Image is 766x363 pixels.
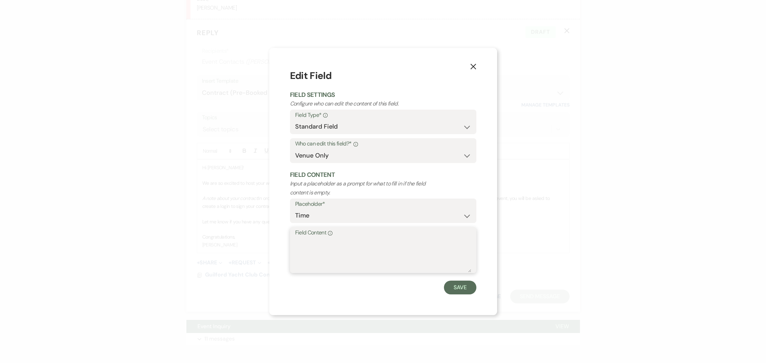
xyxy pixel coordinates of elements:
p: Configure who can edit the content of this field. [290,99,439,108]
p: Input a placeholder as a prompt for what to fill in if the field content is empty. [290,179,439,197]
label: Field Content [295,228,471,238]
h1: Edit Field [290,69,476,83]
label: Who can edit this field?* [295,139,471,149]
h2: Field Content [290,171,476,179]
button: Save [444,281,476,294]
h2: Field Settings [290,91,476,99]
label: Placeholder* [295,199,471,209]
label: Field Type* [295,110,471,120]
